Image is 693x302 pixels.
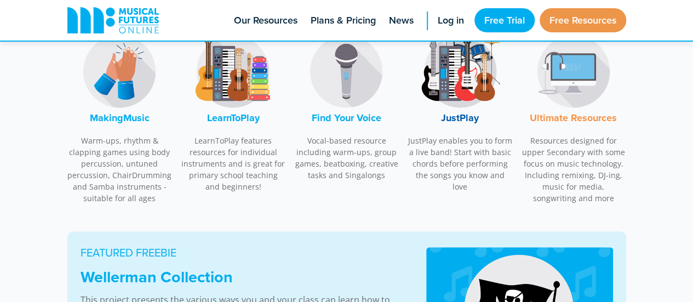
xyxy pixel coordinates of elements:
a: Find Your Voice LogoFind Your Voice Vocal-based resource including warm-ups, group games, beatbox... [294,25,399,187]
strong: Wellerman Collection [81,265,233,288]
a: JustPlay LogoJustPlay JustPlay enables you to form a live band! Start with basic chords before pe... [408,25,513,198]
img: JustPlay Logo [419,30,501,112]
p: Resources designed for upper Secondary with some focus on music technology. Including remixing, D... [521,135,626,204]
a: Free Trial [474,8,535,32]
span: Our Resources [234,13,297,28]
font: LearnToPlay [207,111,259,125]
span: News [389,13,414,28]
p: LearnToPlay features resources for individual instruments and is great for primary school teachin... [181,135,286,192]
font: Ultimate Resources [530,111,617,125]
a: LearnToPlay LogoLearnToPlay LearnToPlay features resources for individual instruments and is grea... [181,25,286,198]
img: Find Your Voice Logo [305,30,387,112]
font: MakingMusic [90,111,150,125]
p: Warm-ups, rhythm & clapping games using body percussion, untuned percussion, ChairDrumming and Sa... [67,135,173,204]
img: LearnToPlay Logo [192,30,274,112]
a: Music Technology LogoUltimate Resources Resources designed for upper Secondary with some focus on... [521,25,626,210]
img: MakingMusic Logo [78,30,161,112]
p: JustPlay enables you to form a live band! Start with basic chords before performing the songs you... [408,135,513,192]
span: Log in [438,13,464,28]
span: Plans & Pricing [311,13,376,28]
a: MakingMusic LogoMakingMusic Warm-ups, rhythm & clapping games using body percussion, untuned perc... [67,25,173,210]
a: Free Resources [540,8,626,32]
font: JustPlay [441,111,479,125]
p: Vocal-based resource including warm-ups, group games, beatboxing, creative tasks and Singalongs [294,135,399,181]
img: Music Technology Logo [532,30,615,112]
font: Find Your Voice [312,111,381,125]
p: FEATURED FREEBIE [81,244,400,261]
